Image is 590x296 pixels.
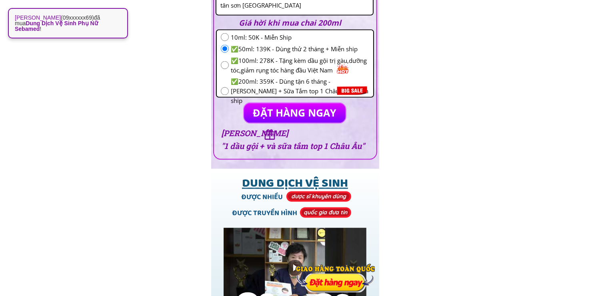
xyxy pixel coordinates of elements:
[302,209,350,217] h3: quốc gia đưa tin
[220,209,310,220] h2: ĐƯỢC TRUYỀN HÌNH
[221,175,369,195] h1: DUNG DỊCH VỆ SINH
[244,103,346,123] p: ĐẶT HÀNG NGAY
[15,20,98,32] span: Dung Dịch Vệ Sinh Phụ Nữ Sebamed
[239,17,365,29] h2: Giá hời khi mua chai 200ml
[231,32,369,42] span: 10ml: 50K - Miễn Ship
[231,44,369,54] span: ✅50ml: 139K - Dùng thử 2 tháng + Miễn ship
[221,127,368,153] h3: [PERSON_NAME] "1 dầu gội + và sữa tắm top 1 Châu Âu"
[63,14,92,21] span: 09xxxxxx69
[231,56,369,75] span: ✅100ml: 278K - Tặng kèm dầu gội trị gàu,dưỡng tóc,giảm rụng tóc hàng đầu Việt Nam
[15,15,121,32] p: ( ) đã mua !
[288,193,349,201] h3: dược sĩ khuyên dùng
[217,193,307,204] h2: ĐƯỢC NHIỀU
[15,14,61,21] strong: [PERSON_NAME]
[231,77,369,106] span: ✅200ml: 359K - Dùng tận 6 tháng - [PERSON_NAME] + Sữa Tắm top 1 Châu Âu + Miễn ship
